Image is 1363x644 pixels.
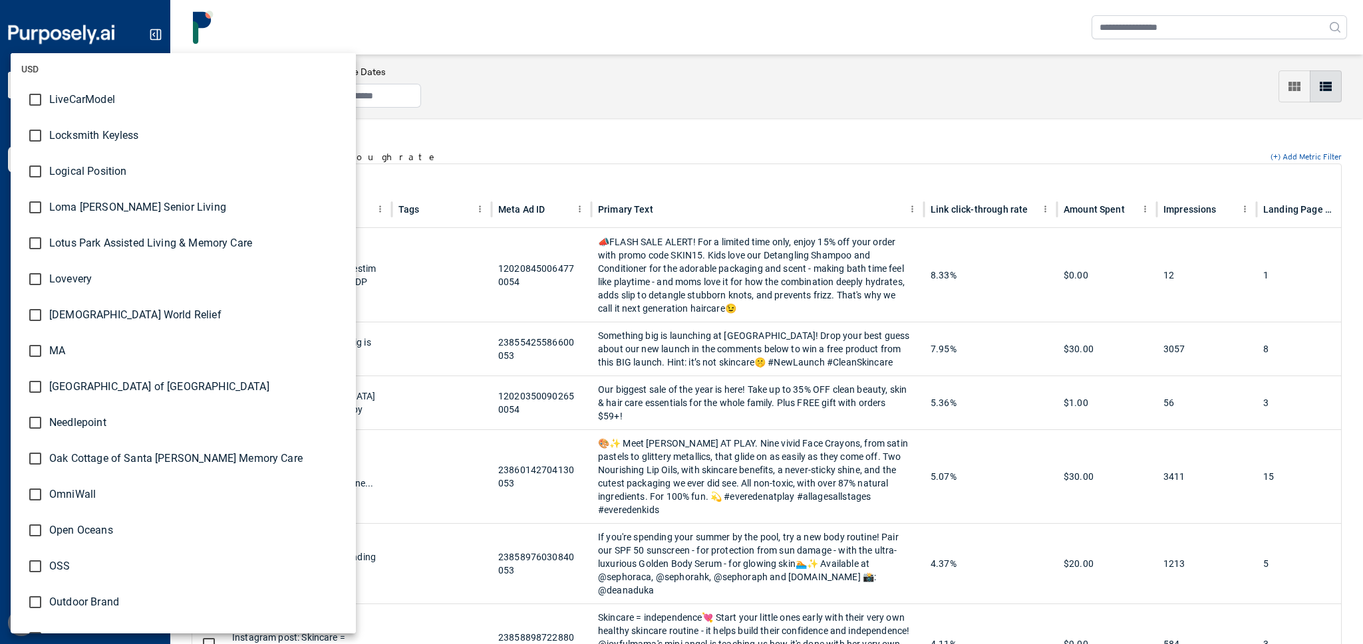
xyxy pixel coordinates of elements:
li: USD [11,53,356,85]
span: Oak Cottage of Santa [PERSON_NAME] Memory Care [49,451,345,467]
span: Needlepoint [49,415,345,431]
span: Outdoor Brand [49,594,345,610]
span: [GEOGRAPHIC_DATA] of [GEOGRAPHIC_DATA] [49,379,345,395]
span: OmniWall [49,486,345,502]
span: Open Oceans [49,522,345,538]
span: Lotus Park Assisted Living & Memory Care [49,235,345,251]
span: MA [49,343,345,359]
span: Lovevery [49,271,345,287]
span: Logical Position [49,163,345,179]
span: Locksmith Keyless [49,128,345,144]
span: Loma [PERSON_NAME] Senior Living [49,199,345,215]
span: LiveCarModel [49,92,345,108]
span: OSS [49,558,345,574]
span: [DEMOGRAPHIC_DATA] World Relief [49,307,345,323]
